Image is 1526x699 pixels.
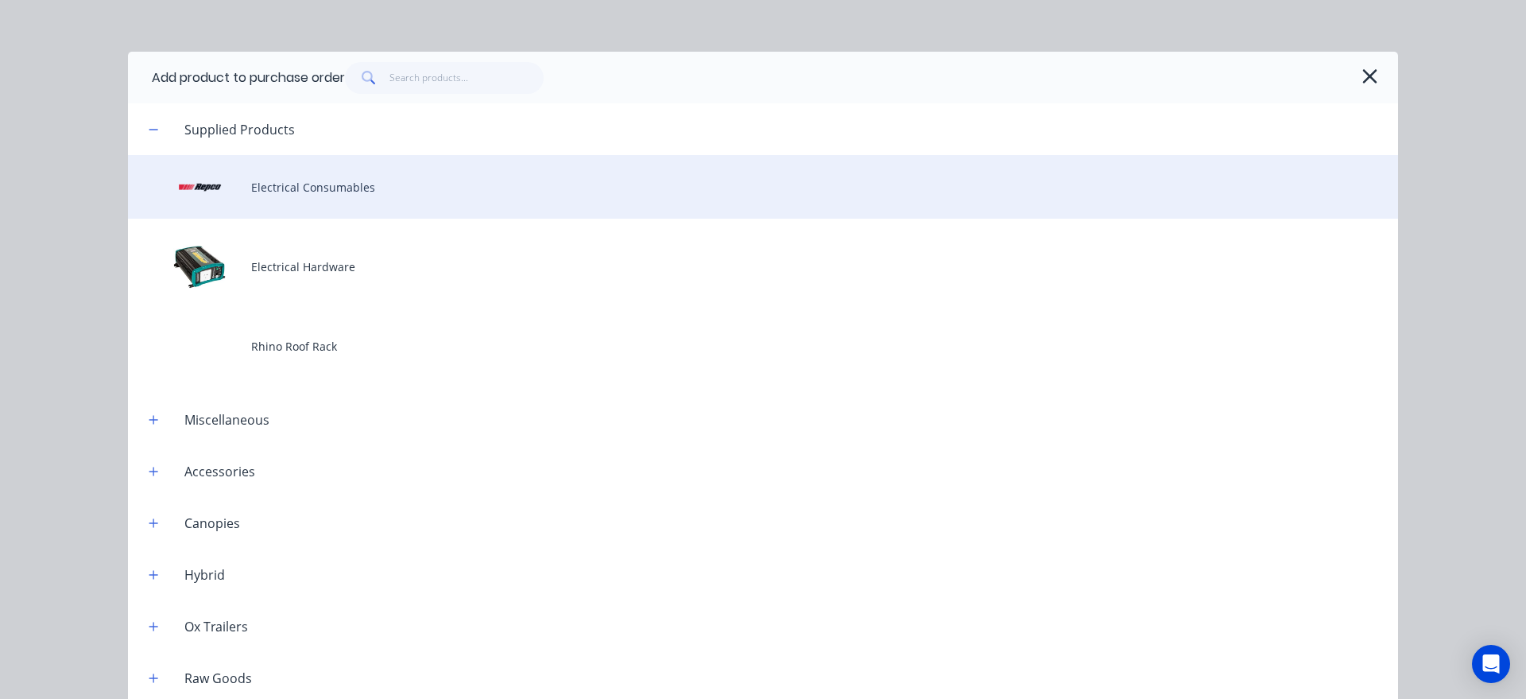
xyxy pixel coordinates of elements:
div: Supplied Products [172,120,308,139]
input: Search products... [389,62,544,94]
div: Open Intercom Messenger [1472,645,1510,683]
div: Ox Trailers [172,617,261,636]
div: Accessories [172,462,268,481]
div: Raw Goods [172,669,265,688]
div: Add product to purchase order [152,68,345,87]
div: Canopies [172,514,253,533]
div: Miscellaneous [172,410,282,429]
div: Hybrid [172,565,238,584]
